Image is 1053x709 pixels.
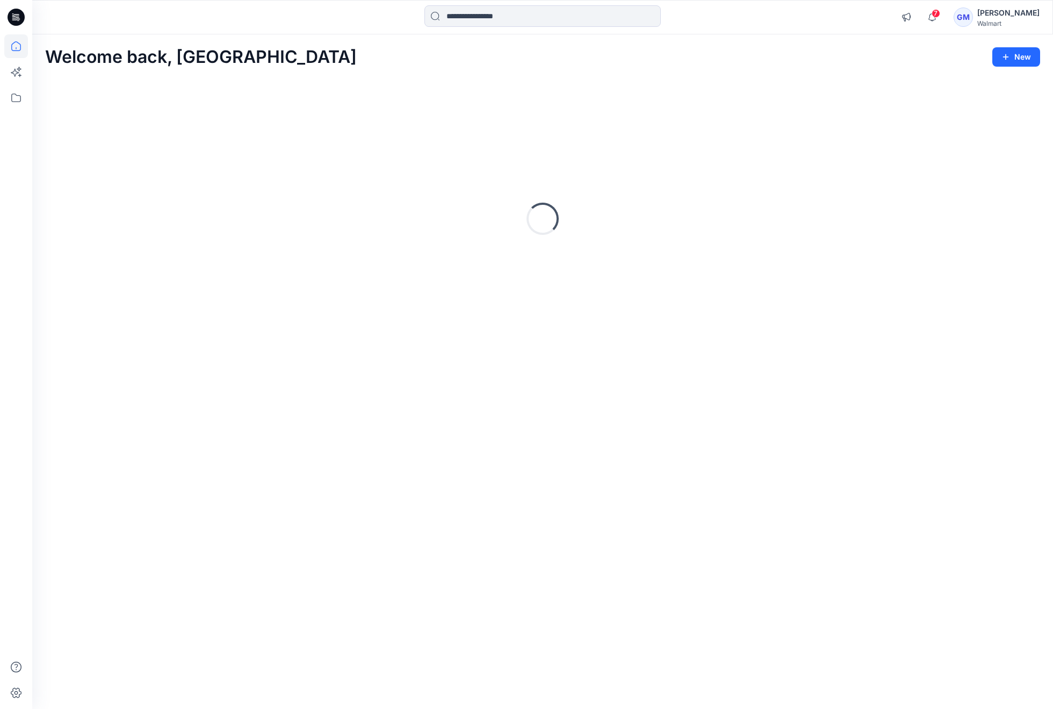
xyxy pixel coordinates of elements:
h2: Welcome back, [GEOGRAPHIC_DATA] [45,47,357,67]
div: GM [954,8,973,27]
div: [PERSON_NAME] [977,6,1040,19]
span: 7 [932,9,940,18]
button: New [992,47,1040,67]
div: Walmart [977,19,1040,27]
